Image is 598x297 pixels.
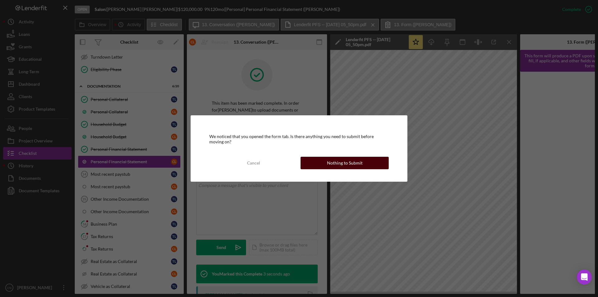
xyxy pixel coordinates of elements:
div: Cancel [247,157,260,169]
button: Nothing to Submit [301,157,389,169]
div: Open Intercom Messenger [577,270,592,285]
div: We noticed that you opened the form tab. Is there anything you need to submit before moving on? [209,134,389,144]
button: Cancel [209,157,297,169]
div: Nothing to Submit [327,157,363,169]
